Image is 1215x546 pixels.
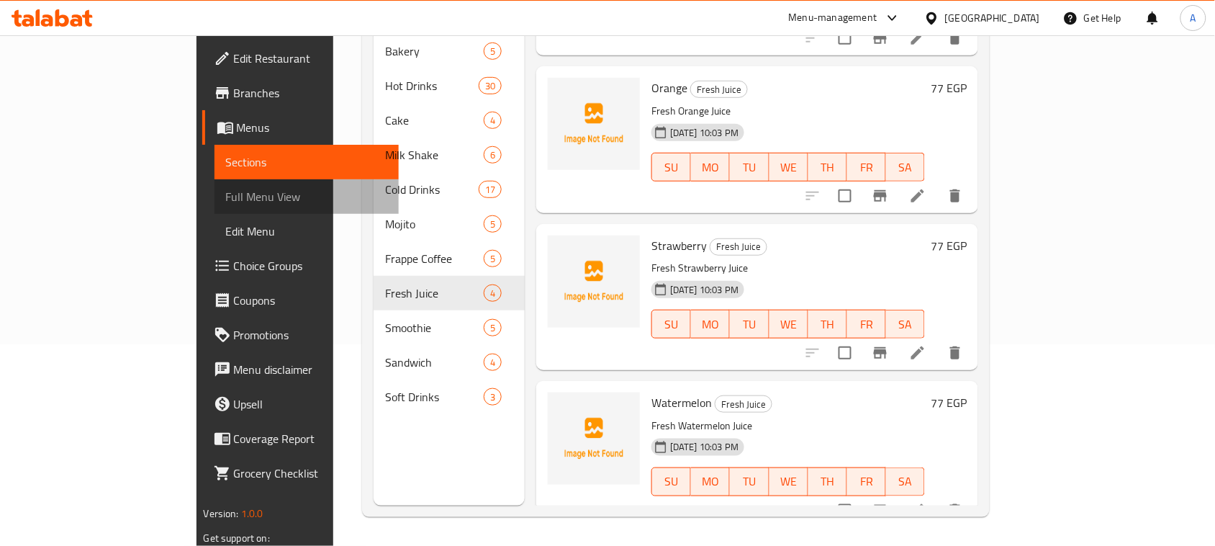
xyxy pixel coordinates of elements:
div: Soft Drinks3 [374,380,525,414]
span: Upsell [234,395,388,413]
span: 5 [484,45,501,58]
button: MO [691,467,730,496]
div: Sandwich4 [374,345,525,380]
div: [GEOGRAPHIC_DATA] [945,10,1040,26]
div: Bakery5 [374,34,525,68]
span: A [1191,10,1196,26]
button: TH [808,310,847,339]
button: FR [847,153,886,182]
div: items [484,354,502,371]
h6: 77 EGP [931,393,967,413]
span: Milk Shake [385,146,484,164]
span: 30 [479,79,501,93]
button: TU [730,467,769,496]
span: TU [736,314,763,335]
div: items [484,215,502,233]
a: Grocery Checklist [202,456,399,491]
span: Select to update [830,23,860,53]
span: 5 [484,321,501,335]
button: TU [730,310,769,339]
div: Hot Drinks30 [374,68,525,103]
span: Smoothie [385,319,484,336]
div: Smoothie5 [374,310,525,345]
div: Cold Drinks [385,181,479,198]
div: items [484,146,502,164]
div: Fresh Juice [690,81,748,98]
button: Branch-specific-item [863,493,898,528]
a: Edit menu item [909,187,926,205]
span: [DATE] 10:03 PM [664,126,744,140]
a: Sections [214,145,399,179]
a: Promotions [202,318,399,352]
span: Cake [385,112,484,129]
a: Full Menu View [214,179,399,214]
span: Full Menu View [226,188,388,205]
a: Edit Restaurant [202,41,399,76]
span: 17 [479,183,501,197]
p: Fresh Watermelon Juice [651,417,925,435]
button: SA [886,153,925,182]
span: 5 [484,252,501,266]
span: Select to update [830,496,860,526]
span: WE [775,314,803,335]
button: delete [938,179,972,213]
a: Edit menu item [909,344,926,362]
div: Fresh Juice [710,238,767,256]
button: delete [938,336,972,370]
span: 5 [484,218,501,231]
span: Strawberry [651,235,707,256]
span: TH [814,314,841,335]
div: items [484,112,502,129]
button: Branch-specific-item [863,336,898,370]
a: Menu disclaimer [202,352,399,387]
span: Edit Menu [226,223,388,240]
div: Bakery [385,42,484,60]
span: FR [853,471,880,492]
div: Frappe Coffee5 [374,241,525,276]
span: Soft Drinks [385,388,484,406]
span: SA [892,471,919,492]
button: SA [886,467,925,496]
button: WE [769,153,808,182]
span: FR [853,314,880,335]
span: Sections [226,153,388,171]
span: SU [658,471,685,492]
a: Edit menu item [909,30,926,47]
div: Sandwich [385,354,484,371]
div: Fresh Juice [715,395,772,413]
button: TH [808,153,847,182]
span: Edit Restaurant [234,50,388,67]
a: Choice Groups [202,249,399,283]
button: FR [847,310,886,339]
nav: Menu sections [374,28,525,420]
div: items [484,250,502,267]
span: 4 [484,287,501,300]
div: items [484,285,502,302]
button: SU [651,467,691,496]
span: 1.0.0 [241,504,263,523]
a: Edit menu item [909,502,926,519]
button: SU [651,153,691,182]
button: TH [808,467,847,496]
span: Branches [234,84,388,102]
span: Frappe Coffee [385,250,484,267]
div: Cake4 [374,103,525,138]
div: Mojito [385,215,484,233]
div: Hot Drinks [385,77,479,94]
span: Fresh Juice [385,285,484,302]
div: Mojito5 [374,207,525,241]
a: Coverage Report [202,421,399,456]
span: TH [814,157,841,178]
span: Select to update [830,181,860,211]
button: TU [730,153,769,182]
div: items [479,77,502,94]
a: Menus [202,110,399,145]
h6: 77 EGP [931,78,967,98]
span: [DATE] 10:03 PM [664,283,744,297]
img: Orange [548,78,640,170]
a: Upsell [202,387,399,421]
